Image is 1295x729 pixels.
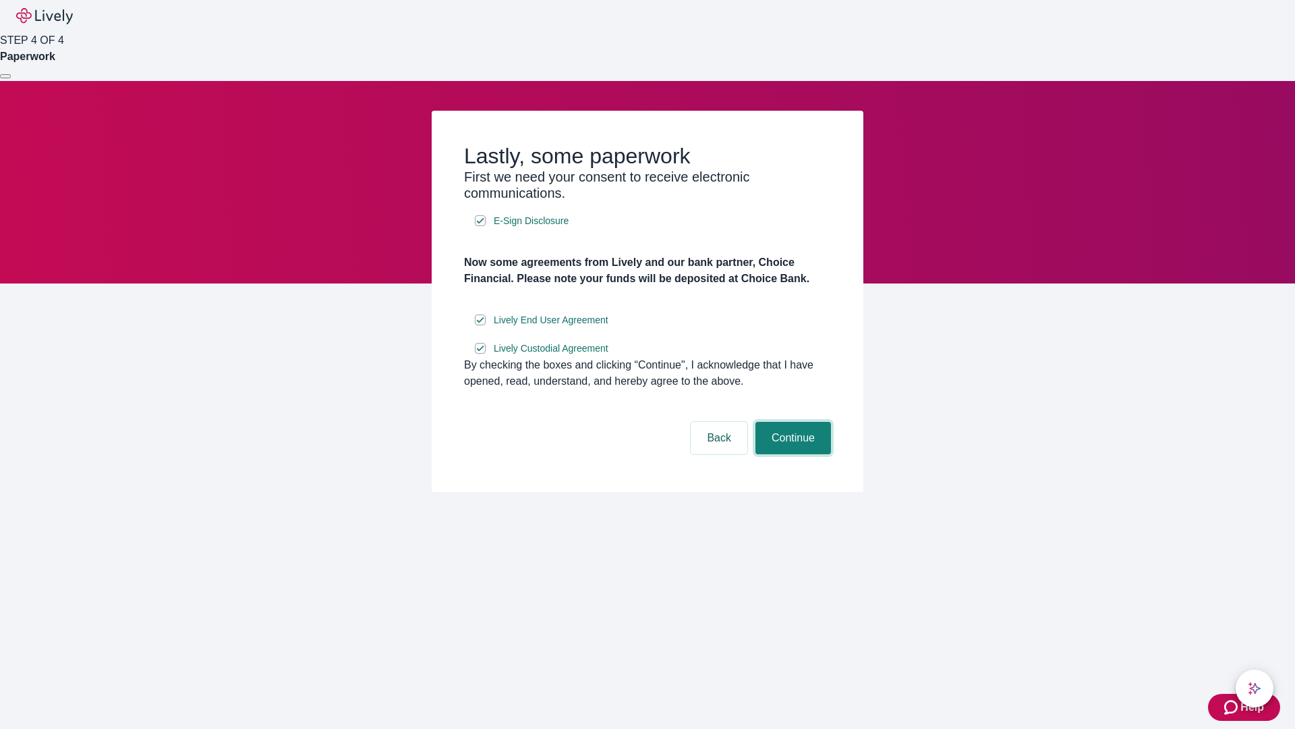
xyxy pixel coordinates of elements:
[1236,670,1273,707] button: chat
[494,214,569,228] span: E-Sign Disclosure
[1240,699,1264,715] span: Help
[464,357,831,389] div: By checking the boxes and clicking “Continue", I acknowledge that I have opened, read, understand...
[1224,699,1240,715] svg: Zendesk support icon
[16,8,73,24] img: Lively
[494,342,608,356] span: Lively Custodial Agreement
[491,340,611,357] a: e-sign disclosure document
[464,169,831,201] h3: First we need your consent to receive electronic communications.
[1208,694,1280,721] button: Zendesk support iconHelp
[491,213,571,230] a: e-sign disclosure document
[464,143,831,169] h2: Lastly, some paperwork
[491,312,611,329] a: e-sign disclosure document
[1248,682,1261,695] svg: Lively AI Assistant
[464,254,831,287] h4: Now some agreements from Lively and our bank partner, Choice Financial. Please note your funds wi...
[494,313,608,327] span: Lively End User Agreement
[755,422,831,454] button: Continue
[691,422,747,454] button: Back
